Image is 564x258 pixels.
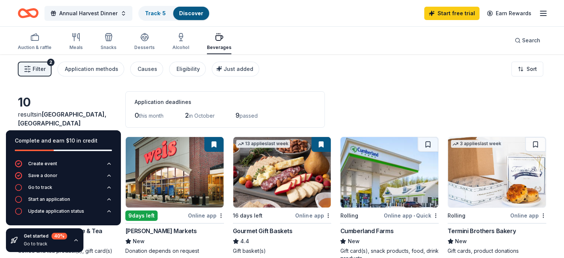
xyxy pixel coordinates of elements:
button: Desserts [134,30,155,54]
span: Sort [527,65,537,74]
div: Update application status [28,208,84,214]
a: Image for Termini Brothers Bakery3 applieslast weekRollingOnline appTermini Brothers BakeryNewGif... [448,137,546,255]
span: [GEOGRAPHIC_DATA], [GEOGRAPHIC_DATA] [18,111,106,127]
span: 9 [235,111,240,119]
div: Desserts [134,45,155,50]
div: Online app [510,211,546,220]
div: 16 days left [233,211,263,220]
div: Application methods [65,65,118,74]
button: Annual Harvest Dinner [44,6,132,21]
img: Image for Gourmet Gift Baskets [233,137,331,208]
div: Rolling [448,211,465,220]
div: Causes [138,65,157,74]
button: Search [509,33,546,48]
span: Annual Harvest Dinner [59,9,118,18]
span: 2 [185,111,189,119]
button: Update application status [15,208,112,219]
div: Go to track [28,184,52,190]
span: Filter [33,65,46,74]
div: 10 [18,95,116,110]
div: Cumberland Farms [340,226,393,235]
div: Snacks [100,45,116,50]
span: Just added [224,66,253,72]
div: Eligibility [177,65,200,74]
img: Image for Termini Brothers Bakery [448,137,546,208]
div: Auction & raffle [18,45,52,50]
span: • [413,213,415,219]
a: Home [18,4,39,22]
img: Image for Weis Markets [126,137,224,208]
button: Start an application [15,196,112,208]
div: Start an application [28,196,70,202]
a: Discover [179,10,203,16]
div: 40 % [52,233,67,239]
button: Application methods [57,62,124,76]
button: Eligibility [169,62,206,76]
span: 4.4 [240,237,249,246]
div: Gourmet Gift Baskets [233,226,293,235]
div: [PERSON_NAME] Markets [125,226,197,235]
div: 3 applies last week [451,140,503,148]
div: Online app Quick [384,211,439,220]
span: 0 [135,111,139,119]
span: this month [139,112,164,119]
a: Start free trial [424,7,479,20]
div: Rolling [340,211,358,220]
div: results [18,110,116,128]
button: Track· 5Discover [138,6,210,21]
span: New [347,237,359,246]
a: Earn Rewards [482,7,536,20]
button: Save a donor [15,172,112,184]
button: Meals [69,30,83,54]
div: Gift cards, product donations [448,247,546,255]
span: New [133,237,145,246]
span: in [18,111,106,127]
div: Alcohol [172,45,189,50]
a: Image for Gourmet Gift Baskets13 applieslast week16 days leftOnline appGourmet Gift Baskets4.4Gif... [233,137,332,255]
button: Causes [130,62,163,76]
button: Alcohol [172,30,189,54]
div: Get started [24,233,67,239]
div: Online app [188,211,224,220]
button: Sort [511,62,543,76]
div: 9 days left [125,210,158,221]
div: Create event [28,161,57,167]
button: Filter2 [18,62,52,76]
div: Gift basket(s) [233,247,332,255]
div: Application deadlines [135,98,316,107]
span: in October [189,112,215,119]
div: Online app [295,211,331,220]
div: Beverages [207,45,231,50]
div: Donation depends on request [125,247,224,255]
img: Image for Cumberland Farms [340,137,438,208]
button: Beverages [207,30,231,54]
div: Save a donor [28,173,57,179]
button: Go to track [15,184,112,196]
span: passed [240,112,258,119]
a: Track· 5 [145,10,166,16]
div: Termini Brothers Bakery [448,226,516,235]
a: Image for Weis Markets9days leftOnline app[PERSON_NAME] MarketsNewDonation depends on request [125,137,224,255]
span: Search [522,36,540,45]
button: Just added [212,62,259,76]
button: Auction & raffle [18,30,52,54]
div: Complete and earn $10 in credit [15,136,112,145]
div: 13 applies last week [236,140,290,148]
button: Snacks [100,30,116,54]
div: Meals [69,45,83,50]
button: Create event [15,160,112,172]
span: New [455,237,467,246]
div: Go to track [24,241,67,247]
div: 2 [47,59,55,66]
